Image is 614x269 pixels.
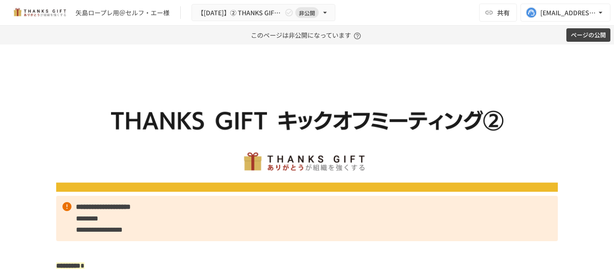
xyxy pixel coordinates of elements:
span: 【[DATE]】② THANKS GIFTキックオフMTG [197,7,283,18]
p: このページは非公開になっています [251,26,364,44]
img: DQqB4zCuRvHwOxrHXRba0Qwl6GF0LhVVkzBhhMhROoq [56,66,558,192]
button: 共有 [479,4,517,22]
button: [EMAIL_ADDRESS][DOMAIN_NAME] [521,4,610,22]
span: 共有 [497,8,510,18]
button: ページの公開 [566,28,610,42]
span: 非公開 [295,8,319,18]
button: 【[DATE]】② THANKS GIFTキックオフMTG非公開 [191,4,335,22]
img: mMP1OxWUAhQbsRWCurg7vIHe5HqDpP7qZo7fRoNLXQh [11,5,68,20]
div: [EMAIL_ADDRESS][DOMAIN_NAME] [540,7,596,18]
div: 矢島ロープレ用＠セルフ・エー様 [76,8,169,18]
